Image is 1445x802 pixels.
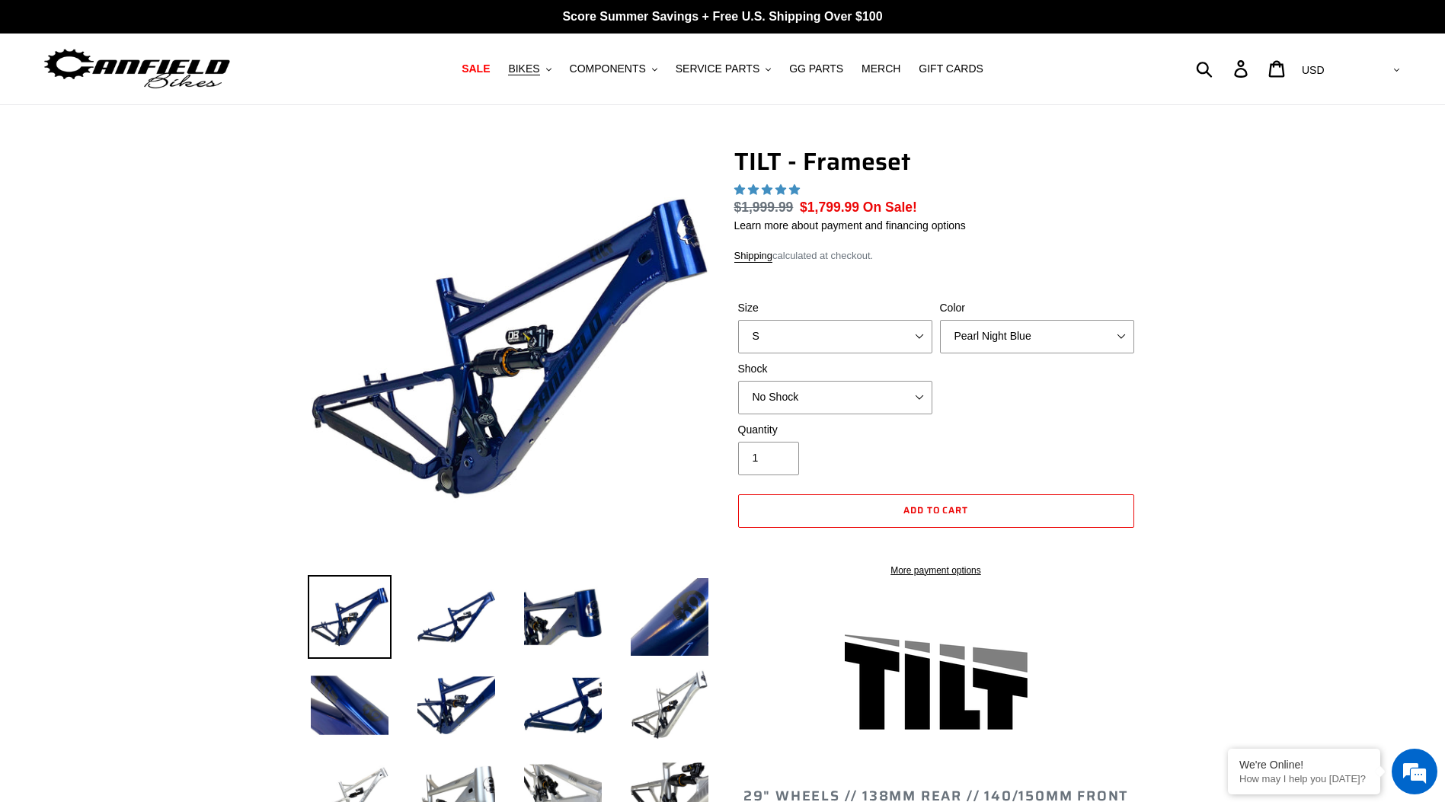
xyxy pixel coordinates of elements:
a: MERCH [854,59,908,79]
div: We're Online! [1239,759,1369,771]
span: Add to cart [903,503,969,517]
label: Size [738,300,932,316]
button: Add to cart [738,494,1134,528]
img: Load image into Gallery viewer, TILT - Frameset [414,663,498,747]
img: Load image into Gallery viewer, TILT - Frameset [308,575,392,659]
a: Shipping [734,250,773,263]
img: Load image into Gallery viewer, TILT - Frameset [521,575,605,659]
label: Quantity [738,422,932,438]
img: Load image into Gallery viewer, TILT - Frameset [628,663,711,747]
span: GIFT CARDS [919,62,983,75]
input: Search [1204,52,1243,85]
img: Load image into Gallery viewer, TILT - Frameset [628,575,711,659]
label: Shock [738,361,932,377]
h1: TILT - Frameset [734,147,1138,176]
s: $1,999.99 [734,200,794,215]
a: GIFT CARDS [911,59,991,79]
span: SERVICE PARTS [676,62,759,75]
label: Color [940,300,1134,316]
p: How may I help you today? [1239,773,1369,784]
img: Load image into Gallery viewer, TILT - Frameset [308,663,392,747]
div: calculated at checkout. [734,248,1138,264]
button: BIKES [500,59,558,79]
a: GG PARTS [782,59,851,79]
span: On Sale! [863,197,917,217]
a: More payment options [738,564,1134,577]
a: SALE [454,59,497,79]
button: SERVICE PARTS [668,59,778,79]
span: 5.00 stars [734,184,803,196]
img: Load image into Gallery viewer, TILT - Frameset [521,663,605,747]
span: SALE [462,62,490,75]
span: MERCH [862,62,900,75]
span: BIKES [508,62,539,75]
img: Canfield Bikes [42,45,232,93]
span: $1,799.99 [800,200,859,215]
a: Learn more about payment and financing options [734,219,966,232]
span: COMPONENTS [570,62,646,75]
img: Load image into Gallery viewer, TILT - Frameset [414,575,498,659]
button: COMPONENTS [562,59,665,79]
span: GG PARTS [789,62,843,75]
